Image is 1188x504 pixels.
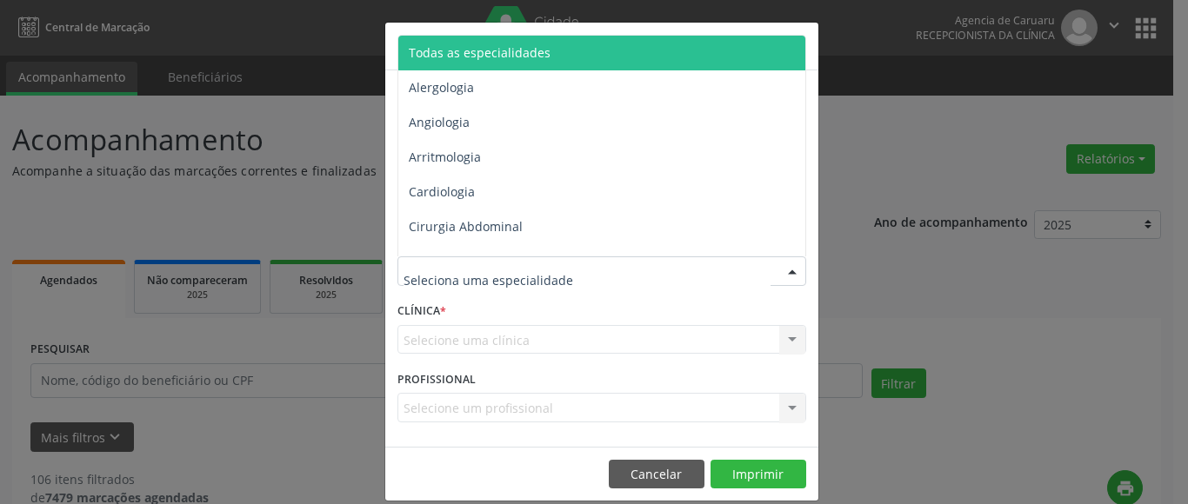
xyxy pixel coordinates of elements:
[397,366,476,393] label: PROFISSIONAL
[409,253,516,269] span: Cirurgia Bariatrica
[397,35,597,57] h5: Relatório de agendamentos
[409,114,470,130] span: Angiologia
[609,460,704,489] button: Cancelar
[409,183,475,200] span: Cardiologia
[409,218,523,235] span: Cirurgia Abdominal
[404,262,771,297] input: Seleciona uma especialidade
[397,298,446,325] label: CLÍNICA
[409,149,481,165] span: Arritmologia
[711,460,806,489] button: Imprimir
[409,44,551,61] span: Todas as especialidades
[409,79,474,96] span: Alergologia
[784,23,818,65] button: Close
